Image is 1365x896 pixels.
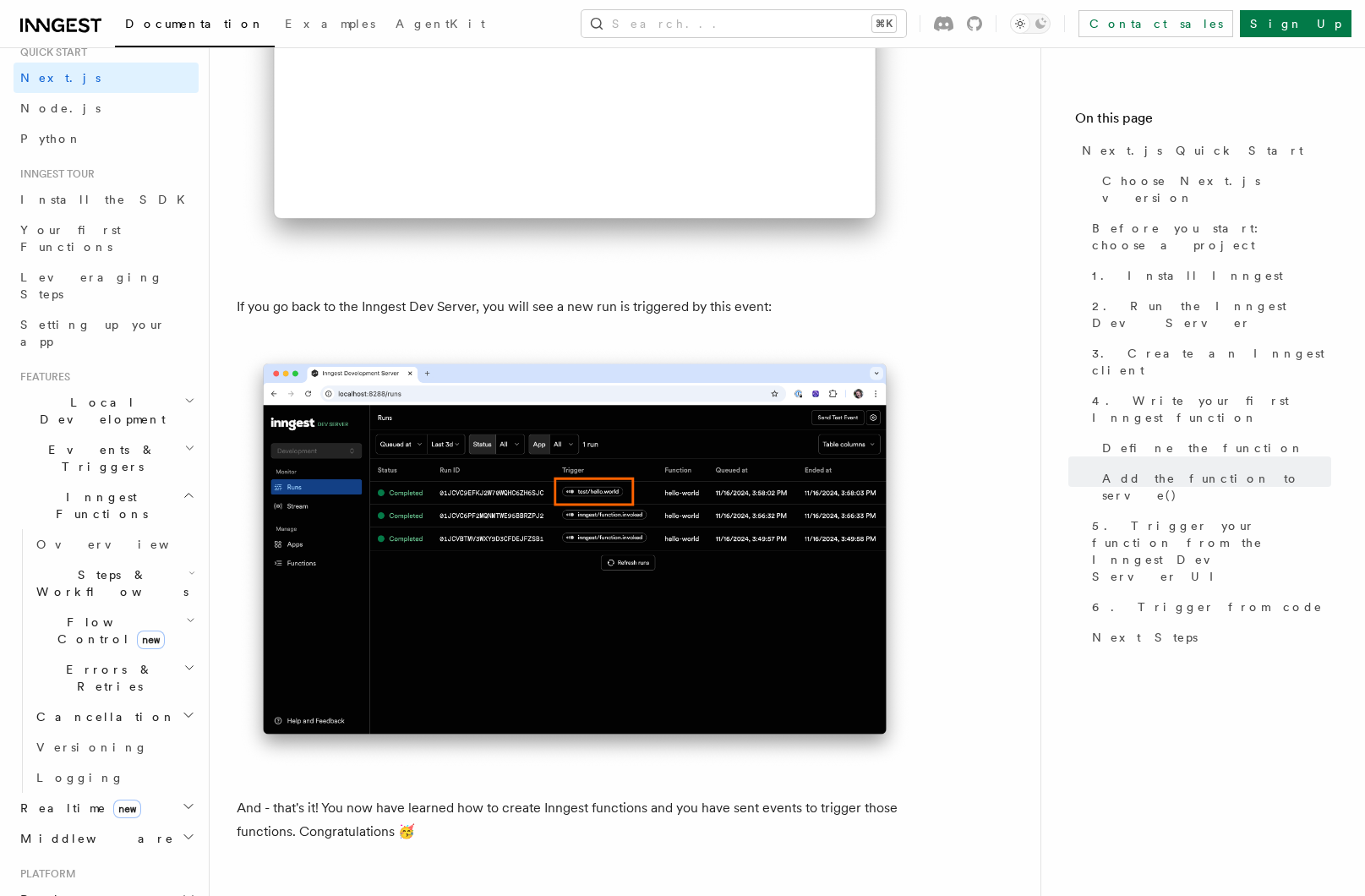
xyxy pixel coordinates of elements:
span: Next.js Quick Start [1082,142,1303,159]
a: Choose Next.js version [1095,166,1331,213]
button: Events & Triggers [14,434,199,482]
span: Next Steps [1092,629,1198,646]
span: new [113,800,141,818]
span: Logging [36,771,124,784]
span: Inngest tour [14,167,95,181]
span: Before you start: choose a project [1092,220,1331,254]
span: Cancellation [30,708,176,725]
a: Sign Up [1240,10,1351,37]
span: Setting up your app [20,318,166,348]
span: Overview [36,538,210,551]
span: 3. Create an Inngest client [1092,345,1331,379]
a: Next Steps [1085,622,1331,653]
span: Install the SDK [20,193,195,206]
a: 3. Create an Inngest client [1085,338,1331,385]
button: Realtimenew [14,793,199,823]
span: Choose Next.js version [1102,172,1331,206]
span: Features [14,370,70,384]
span: Versioning [36,740,148,754]
span: 4. Write your first Inngest function [1092,392,1331,426]
a: Next.js Quick Start [1075,135,1331,166]
a: Add the function to serve() [1095,463,1331,511]
button: Middleware [14,823,199,854]
button: Local Development [14,387,199,434]
a: Contact sales [1078,10,1233,37]
button: Toggle dark mode [1010,14,1051,34]
span: Examples [285,17,375,30]
button: Inngest Functions [14,482,199,529]
a: 2. Run the Inngest Dev Server [1085,291,1331,338]
span: 5. Trigger your function from the Inngest Dev Server UI [1092,517,1331,585]
span: Define the function [1102,440,1304,456]
span: Inngest Functions [14,489,183,522]
span: Platform [14,867,76,881]
span: Quick start [14,46,87,59]
a: Overview [30,529,199,560]
a: Define the function [1095,433,1331,463]
a: 1. Install Inngest [1085,260,1331,291]
a: Your first Functions [14,215,199,262]
span: Local Development [14,394,184,428]
span: Steps & Workflows [30,566,188,600]
a: Install the SDK [14,184,199,215]
span: AgentKit [396,17,485,30]
button: Steps & Workflows [30,560,199,607]
span: Python [20,132,82,145]
span: 1. Install Inngest [1092,267,1283,284]
span: Leveraging Steps [20,270,163,301]
a: Examples [275,5,385,46]
p: If you go back to the Inngest Dev Server, you will see a new run is triggered by this event: [237,295,913,319]
span: Middleware [14,830,174,847]
span: Node.js [20,101,101,115]
a: Next.js [14,63,199,93]
a: Python [14,123,199,154]
a: Node.js [14,93,199,123]
a: AgentKit [385,5,495,46]
span: 2. Run the Inngest Dev Server [1092,298,1331,331]
span: 6. Trigger from code [1092,598,1323,615]
a: Versioning [30,732,199,762]
span: Documentation [125,17,265,30]
span: Next.js [20,71,101,85]
h4: On this page [1075,108,1331,135]
span: Errors & Retries [30,661,183,695]
span: Add the function to serve() [1102,470,1331,504]
a: Documentation [115,5,275,47]
p: And - that's it! You now have learned how to create Inngest functions and you have sent events to... [237,796,913,844]
a: 6. Trigger from code [1085,592,1331,622]
button: Search...⌘K [581,10,906,37]
span: Events & Triggers [14,441,184,475]
span: Your first Functions [20,223,121,254]
a: 4. Write your first Inngest function [1085,385,1331,433]
button: Cancellation [30,702,199,732]
a: Logging [30,762,199,793]
a: Before you start: choose a project [1085,213,1331,260]
span: new [137,631,165,649]
span: Realtime [14,800,141,817]
kbd: ⌘K [872,15,896,32]
button: Flow Controlnew [30,607,199,654]
img: Inngest Dev Server web interface's runs tab with a third run triggered by the 'test/hello.world' ... [237,346,913,770]
a: Setting up your app [14,309,199,357]
a: 5. Trigger your function from the Inngest Dev Server UI [1085,511,1331,592]
span: Flow Control [30,614,186,647]
a: Leveraging Steps [14,262,199,309]
button: Errors & Retries [30,654,199,702]
div: Inngest Functions [14,529,199,793]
